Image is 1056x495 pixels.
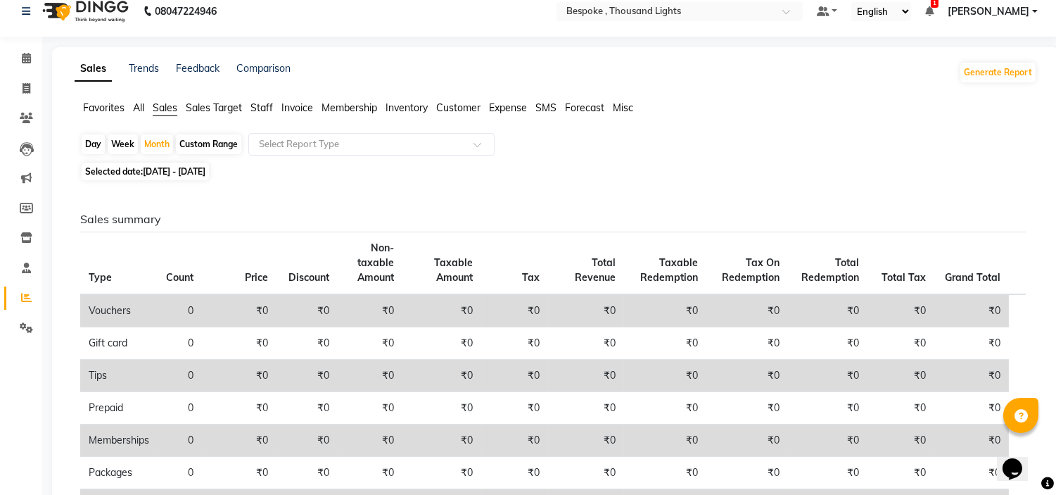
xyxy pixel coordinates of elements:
[143,166,205,177] span: [DATE] - [DATE]
[236,62,291,75] a: Comparison
[997,439,1042,481] iframe: chat widget
[706,425,788,457] td: ₹0
[548,425,625,457] td: ₹0
[108,134,138,154] div: Week
[338,392,402,425] td: ₹0
[489,101,527,114] span: Expense
[82,134,105,154] div: Day
[436,101,481,114] span: Customer
[276,425,338,457] td: ₹0
[535,101,556,114] span: SMS
[481,425,548,457] td: ₹0
[202,457,276,489] td: ₹0
[481,457,548,489] td: ₹0
[89,271,112,284] span: Type
[402,294,481,327] td: ₹0
[80,425,158,457] td: Memberships
[788,392,867,425] td: ₹0
[402,360,481,392] td: ₹0
[613,101,633,114] span: Misc
[158,360,202,392] td: 0
[276,392,338,425] td: ₹0
[706,327,788,360] td: ₹0
[624,425,706,457] td: ₹0
[80,360,158,392] td: Tips
[548,457,625,489] td: ₹0
[276,457,338,489] td: ₹0
[481,327,548,360] td: ₹0
[158,294,202,327] td: 0
[867,360,934,392] td: ₹0
[338,360,402,392] td: ₹0
[158,457,202,489] td: 0
[548,294,625,327] td: ₹0
[186,101,242,114] span: Sales Target
[960,63,1036,82] button: Generate Report
[548,360,625,392] td: ₹0
[481,360,548,392] td: ₹0
[357,242,394,284] span: Non-taxable Amount
[934,360,1009,392] td: ₹0
[402,457,481,489] td: ₹0
[338,294,402,327] td: ₹0
[722,256,780,284] span: Tax On Redemption
[934,425,1009,457] td: ₹0
[82,163,209,180] span: Selected date:
[867,457,934,489] td: ₹0
[706,294,788,327] td: ₹0
[867,392,934,425] td: ₹0
[80,213,1026,226] h6: Sales summary
[129,62,159,75] a: Trends
[158,392,202,425] td: 0
[176,62,220,75] a: Feedback
[934,457,1009,489] td: ₹0
[934,327,1009,360] td: ₹0
[402,392,481,425] td: ₹0
[250,101,273,114] span: Staff
[158,327,202,360] td: 0
[281,101,313,114] span: Invoice
[575,256,616,284] span: Total Revenue
[867,294,934,327] td: ₹0
[481,392,548,425] td: ₹0
[788,327,867,360] td: ₹0
[624,457,706,489] td: ₹0
[83,101,125,114] span: Favorites
[202,360,276,392] td: ₹0
[75,56,112,82] a: Sales
[624,360,706,392] td: ₹0
[925,5,934,18] a: 1
[338,457,402,489] td: ₹0
[706,360,788,392] td: ₹0
[565,101,604,114] span: Forecast
[386,101,428,114] span: Inventory
[934,294,1009,327] td: ₹0
[788,457,867,489] td: ₹0
[276,327,338,360] td: ₹0
[788,294,867,327] td: ₹0
[288,271,329,284] span: Discount
[245,271,268,284] span: Price
[640,256,698,284] span: Taxable Redemption
[434,256,473,284] span: Taxable Amount
[624,392,706,425] td: ₹0
[706,392,788,425] td: ₹0
[202,425,276,457] td: ₹0
[322,101,377,114] span: Membership
[948,4,1029,19] span: [PERSON_NAME]
[481,294,548,327] td: ₹0
[945,271,1000,284] span: Grand Total
[867,425,934,457] td: ₹0
[624,294,706,327] td: ₹0
[80,327,158,360] td: Gift card
[153,101,177,114] span: Sales
[788,360,867,392] td: ₹0
[202,327,276,360] td: ₹0
[276,294,338,327] td: ₹0
[80,294,158,327] td: Vouchers
[402,425,481,457] td: ₹0
[402,327,481,360] td: ₹0
[276,360,338,392] td: ₹0
[548,392,625,425] td: ₹0
[882,271,926,284] span: Total Tax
